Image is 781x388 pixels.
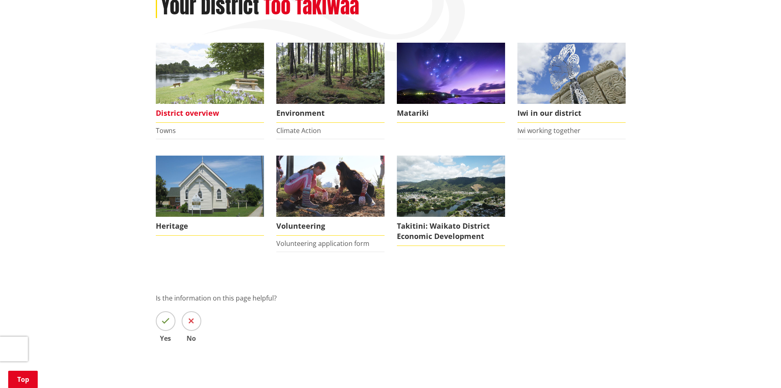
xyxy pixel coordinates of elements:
span: Yes [156,335,175,342]
img: biodiversity- Wright's Bush_16x9 crop [276,43,385,104]
span: Iwi in our district [517,104,626,123]
span: District overview [156,104,264,123]
img: Raglan Church [156,156,264,217]
span: Environment [276,104,385,123]
a: Takitini: Waikato District Economic Development [397,156,505,246]
a: Raglan Church Heritage [156,156,264,236]
img: ngaaruawaahia [397,156,505,217]
span: No [182,335,201,342]
a: Environment [276,43,385,123]
a: Iwi working together [517,126,581,135]
a: Top [8,371,38,388]
span: Matariki [397,104,505,123]
iframe: Messenger Launcher [743,354,773,383]
a: volunteer icon Volunteering [276,156,385,236]
a: Towns [156,126,176,135]
img: Matariki over Whiaangaroa [397,43,505,104]
a: Ngaruawahia 0015 District overview [156,43,264,123]
a: Matariki [397,43,505,123]
span: Takitini: Waikato District Economic Development [397,217,505,246]
a: Turangawaewae Ngaruawahia Iwi in our district [517,43,626,123]
p: Is the information on this page helpful? [156,293,626,303]
img: Ngaruawahia 0015 [156,43,264,104]
a: Volunteering application form [276,239,369,248]
span: Volunteering [276,217,385,236]
img: volunteer icon [276,156,385,217]
span: Heritage [156,217,264,236]
a: Climate Action [276,126,321,135]
img: Turangawaewae Ngaruawahia [517,43,626,104]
